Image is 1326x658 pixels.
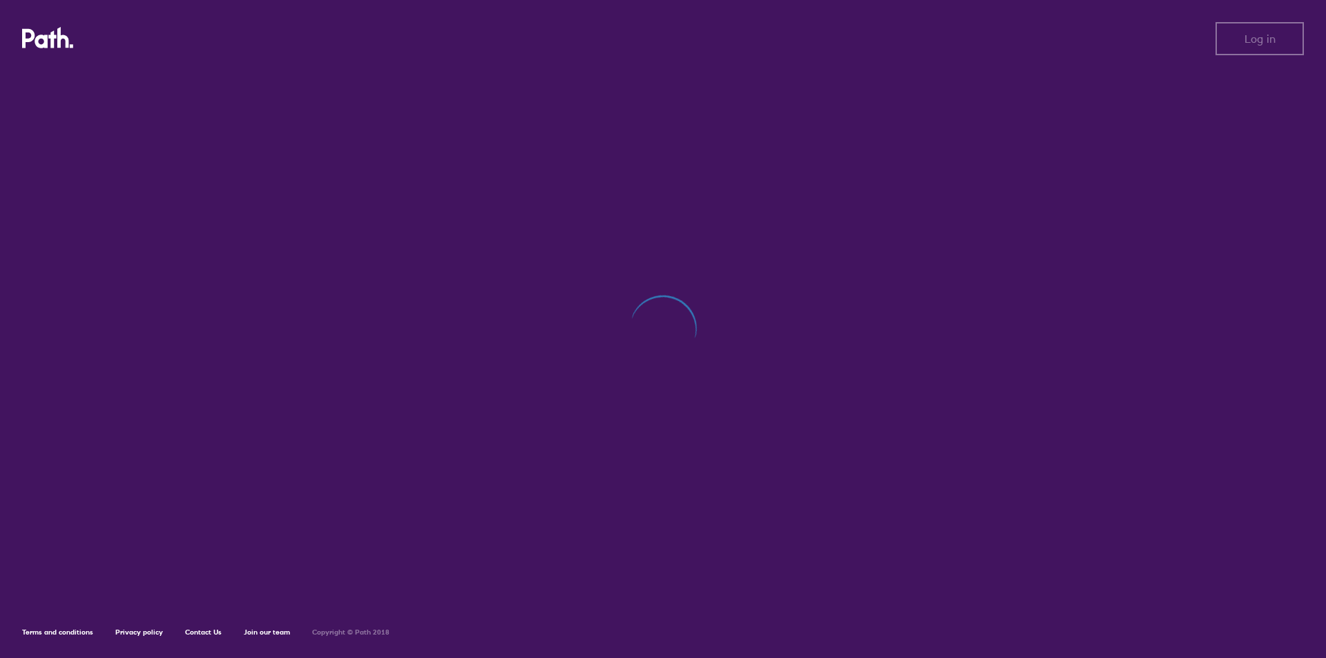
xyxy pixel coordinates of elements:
[185,628,222,637] a: Contact Us
[244,628,290,637] a: Join our team
[1245,32,1276,45] span: Log in
[22,628,93,637] a: Terms and conditions
[115,628,163,637] a: Privacy policy
[1215,22,1304,55] button: Log in
[312,628,390,637] h6: Copyright © Path 2018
